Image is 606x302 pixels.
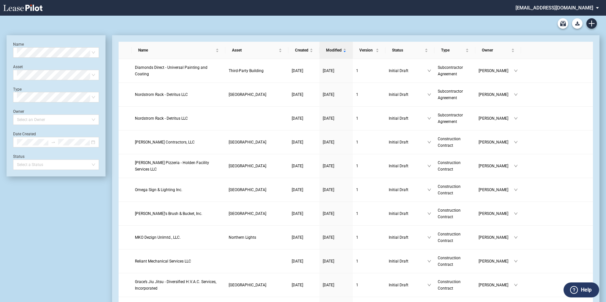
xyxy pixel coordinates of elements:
[229,68,264,73] span: Third-Party Building
[292,211,303,216] span: [DATE]
[427,283,431,287] span: down
[135,259,191,264] span: Reliant Mechanical Services LLC
[229,164,266,168] span: Cross Keys Place
[13,65,23,69] label: Asset
[438,160,461,172] span: Construction Contract
[51,140,56,144] span: to
[323,210,350,217] a: [DATE]
[229,92,266,97] span: Colony Place
[479,210,514,217] span: [PERSON_NAME]
[229,163,285,169] a: [GEOGRAPHIC_DATA]
[323,164,334,168] span: [DATE]
[135,91,222,98] a: Nordstrom Rack - Detritus LLC
[514,188,518,192] span: down
[514,140,518,144] span: down
[356,139,382,145] a: 1
[479,115,514,122] span: [PERSON_NAME]
[323,234,350,241] a: [DATE]
[323,68,350,74] a: [DATE]
[438,137,461,148] span: Construction Contract
[292,91,316,98] a: [DATE]
[292,283,303,287] span: [DATE]
[389,68,427,74] span: Initial Draft
[438,159,472,173] a: Construction Contract
[514,235,518,239] span: down
[356,163,382,169] a: 1
[438,231,472,244] a: Construction Contract
[438,183,472,196] a: Construction Contract
[356,188,358,192] span: 1
[389,282,427,288] span: Initial Draft
[229,210,285,217] a: [GEOGRAPHIC_DATA]
[389,115,427,122] span: Initial Draft
[438,207,472,220] a: Construction Contract
[323,259,334,264] span: [DATE]
[356,68,382,74] a: 1
[292,210,316,217] a: [DATE]
[292,115,316,122] a: [DATE]
[356,115,382,122] a: 1
[434,42,475,59] th: Type
[292,164,303,168] span: [DATE]
[229,211,266,216] span: Frederick County Square
[323,92,334,97] span: [DATE]
[389,258,427,264] span: Initial Draft
[438,65,463,76] span: Subcontractor Agreement
[13,132,36,136] label: Date Created
[438,256,461,267] span: Construction Contract
[438,136,472,149] a: Construction Contract
[229,235,256,240] span: Northern Lights
[292,234,316,241] a: [DATE]
[438,232,461,243] span: Construction Contract
[229,68,285,74] a: Third-Party Building
[135,211,202,216] span: Mike's Brush & Bucket, Inc.
[479,234,514,241] span: [PERSON_NAME]
[135,65,207,76] span: Diamonds Direct - Universal Painting and Coating
[323,235,334,240] span: [DATE]
[586,18,597,29] a: Create new document
[514,93,518,97] span: down
[326,47,342,53] span: Modified
[135,187,222,193] a: Omega Sign & Lighting Inc.
[323,188,334,192] span: [DATE]
[356,258,382,264] a: 1
[389,91,427,98] span: Initial Draft
[356,211,358,216] span: 1
[514,69,518,73] span: down
[356,235,358,240] span: 1
[356,92,358,97] span: 1
[323,163,350,169] a: [DATE]
[229,234,285,241] a: Northern Lights
[389,139,427,145] span: Initial Draft
[225,42,288,59] th: Asset
[292,92,303,97] span: [DATE]
[135,210,222,217] a: [PERSON_NAME]'s Brush & Bucket, Inc.
[392,47,423,53] span: Status
[229,188,266,192] span: Coral Plaza
[427,259,431,263] span: down
[479,187,514,193] span: [PERSON_NAME]
[558,18,568,29] a: Archive
[438,89,463,100] span: Subcontractor Agreement
[479,91,514,98] span: [PERSON_NAME]
[135,92,188,97] span: Nordstrom Rack - Detritus LLC
[288,42,319,59] th: Created
[135,115,222,122] a: Nordstrom Rack - Detritus LLC
[441,47,464,53] span: Type
[135,279,216,291] span: Grace’s Jiu Jitsu - Diversified H.V.A.C. Services, Incorporated
[135,140,195,144] span: Chamberlain Contractors, LLC
[389,163,427,169] span: Initial Draft
[475,42,521,59] th: Owner
[356,282,382,288] a: 1
[438,255,472,268] a: Construction Contract
[323,282,350,288] a: [DATE]
[323,283,334,287] span: [DATE]
[438,279,461,291] span: Construction Contract
[229,187,285,193] a: [GEOGRAPHIC_DATA]
[292,140,303,144] span: [DATE]
[356,187,382,193] a: 1
[427,140,431,144] span: down
[13,154,25,159] label: Status
[581,286,592,294] label: Help
[356,140,358,144] span: 1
